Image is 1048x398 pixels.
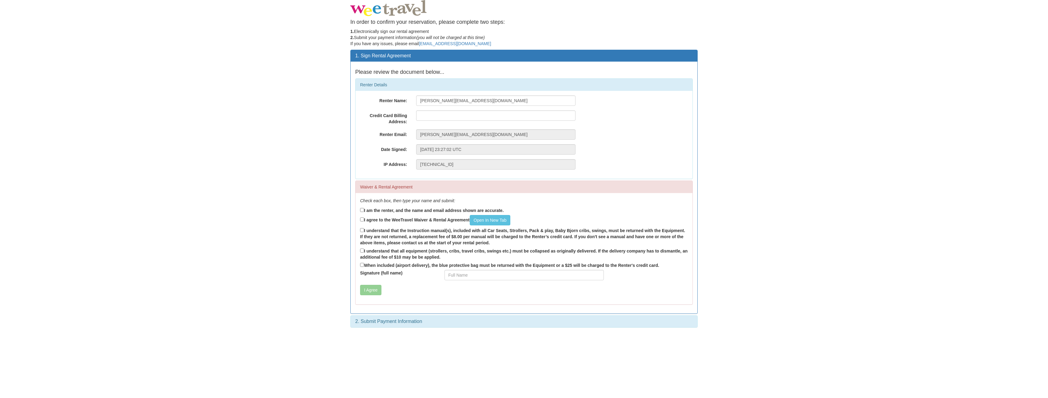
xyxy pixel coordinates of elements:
[356,144,412,152] label: Date Signed:
[360,247,688,260] label: I understand that all equipment (strollers, cribs, travel cribs, swings etc.) must be collapsed a...
[360,227,688,246] label: I understand that the Instruction manual(s), included with all Car Seats, Strollers, Pack & play,...
[350,35,354,40] strong: 2.
[356,129,412,138] label: Renter Email:
[356,110,412,125] label: Credit Card Billing Address:
[356,270,440,276] label: Signature (full name)
[355,69,693,75] h4: Please review the document below...
[356,95,412,104] label: Renter Name:
[470,215,511,225] a: Open In New Tab
[360,217,364,221] input: I agree to the WeeTravel Waiver & Rental AgreementOpen In New Tab
[444,270,604,280] input: Full Name
[419,41,491,46] a: [EMAIL_ADDRESS][DOMAIN_NAME]
[355,319,693,324] h3: 2. Submit Payment Information
[355,53,693,59] h3: 1. Sign Rental Agreement
[350,28,698,47] p: Electronically sign our rental agreement Submit your payment information If you have any issues, ...
[350,19,698,25] h4: In order to confirm your reservation, please complete two steps:
[360,249,364,253] input: I understand that all equipment (strollers, cribs, travel cribs, swings etc.) must be collapsed a...
[356,181,692,193] div: Waiver & Rental Agreement
[356,159,412,167] label: IP Address:
[360,285,381,295] button: I Agree
[350,29,354,34] strong: 1.
[360,215,510,225] label: I agree to the WeeTravel Waiver & Rental Agreement
[360,228,364,232] input: I understand that the Instruction manual(s), included with all Car Seats, Strollers, Pack & play,...
[360,262,659,268] label: When included (airport delivery), the blue protective bag must be returned with the Equipment or ...
[360,263,364,267] input: When included (airport delivery), the blue protective bag must be returned with the Equipment or ...
[360,208,364,212] input: I am the renter, and the name and email address shown are accurate.
[360,198,455,203] em: Check each box, then type your name and submit:
[416,35,485,40] em: (you will not be charged at this time)
[356,79,692,91] div: Renter Details
[360,207,504,213] label: I am the renter, and the name and email address shown are accurate.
